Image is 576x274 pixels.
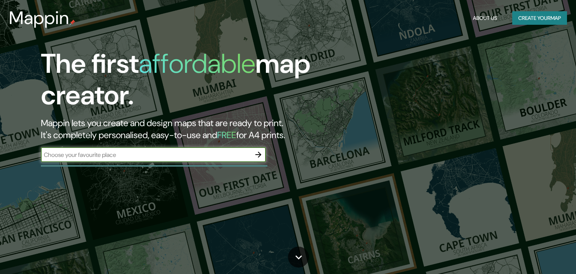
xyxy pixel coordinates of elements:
[217,129,236,141] h5: FREE
[41,48,329,117] h1: The first map creator.
[9,8,69,29] h3: Mappin
[512,11,567,25] button: Create yourmap
[470,11,500,25] button: About Us
[139,46,255,81] h1: affordable
[69,20,75,26] img: mappin-pin
[41,117,329,141] h2: Mappin lets you create and design maps that are ready to print. It's completely personalised, eas...
[41,151,251,159] input: Choose your favourite place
